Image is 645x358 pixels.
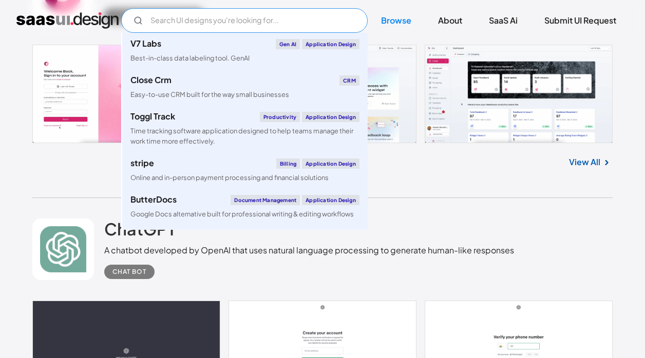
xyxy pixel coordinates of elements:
a: Close CrmCRMEasy-to-use CRM built for the way small businesses [122,69,368,106]
div: Easy-to-use CRM built for the way small businesses [130,90,289,100]
div: Online and in-person payment processing and financial solutions [130,173,329,183]
div: Best-in-class data labeling tool. GenAI [130,53,250,63]
a: ChatGPT [104,218,176,244]
div: V7 Labs [130,39,161,48]
h2: ChatGPT [104,218,176,239]
div: Google Docs alternative built for professional writing & editing workflows [130,209,354,219]
div: Billing [276,158,300,169]
a: SaaS Ai [477,9,530,32]
div: Close Crm [130,76,172,84]
div: Toggl Track [130,112,175,121]
a: stripeBillingApplication DesignOnline and in-person payment processing and financial solutions [122,152,368,189]
div: Gen AI [276,39,300,49]
a: V7 LabsGen AIApplication DesignBest-in-class data labeling tool. GenAI [122,33,368,69]
div: Chat Bot [112,266,146,278]
div: stripe [130,159,154,167]
div: Application Design [302,195,359,205]
a: Browse [369,9,424,32]
a: Toggl TrackProductivityApplication DesignTime tracking software application designed to help team... [122,106,368,152]
div: Application Design [302,39,359,49]
div: Productivity [260,112,300,122]
input: Search UI designs you're looking for... [121,8,368,33]
div: Document Management [231,195,300,205]
a: Submit UI Request [532,9,629,32]
a: home [16,12,119,29]
div: ButterDocs [130,195,177,204]
a: klaviyoEmail MarketingApplication DesignCreate personalised customer experiences across email, SM... [122,225,368,271]
div: Application Design [302,112,359,122]
div: CRM [339,75,359,86]
div: Time tracking software application designed to help teams manage their work time more effectively. [130,126,359,146]
div: Application Design [302,158,359,169]
form: Email Form [121,8,368,33]
a: View All [569,156,600,168]
div: A chatbot developed by OpenAI that uses natural language processing to generate human-like responses [104,244,514,256]
a: ButterDocsDocument ManagementApplication DesignGoogle Docs alternative built for professional wri... [122,189,368,225]
a: About [426,9,475,32]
